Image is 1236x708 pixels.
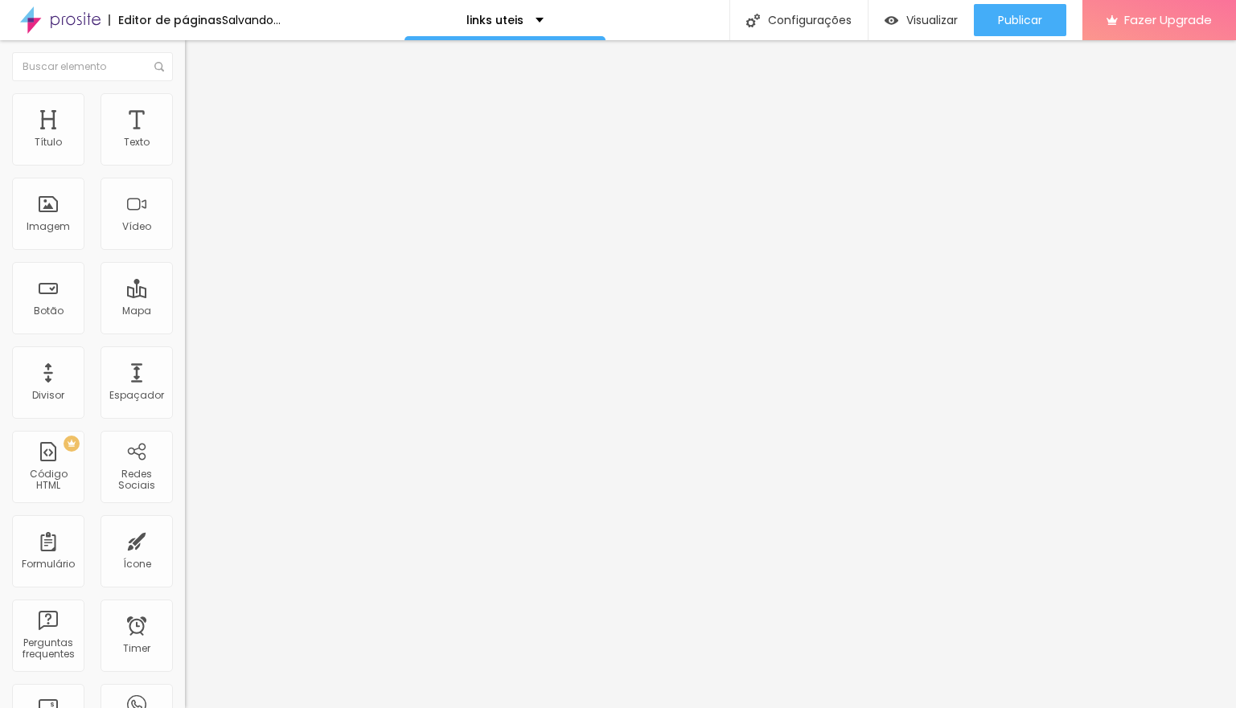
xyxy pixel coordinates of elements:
[974,4,1066,36] button: Publicar
[105,469,168,492] div: Redes Sociais
[998,14,1042,27] span: Publicar
[222,14,281,26] div: Salvando...
[27,221,70,232] div: Imagem
[124,137,150,148] div: Texto
[109,14,222,26] div: Editor de páginas
[154,62,164,72] img: Icone
[466,14,524,26] p: links uteis
[123,559,151,570] div: Ícone
[12,52,173,81] input: Buscar elemento
[22,559,75,570] div: Formulário
[35,137,62,148] div: Título
[906,14,958,27] span: Visualizar
[1124,13,1212,27] span: Fazer Upgrade
[16,637,80,661] div: Perguntas frequentes
[34,305,64,317] div: Botão
[109,390,164,401] div: Espaçador
[122,221,151,232] div: Vídeo
[885,14,898,27] img: view-1.svg
[185,40,1236,708] iframe: Editor
[122,305,151,317] div: Mapa
[868,4,974,36] button: Visualizar
[16,469,80,492] div: Código HTML
[123,643,150,654] div: Timer
[746,14,760,27] img: Icone
[32,390,64,401] div: Divisor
